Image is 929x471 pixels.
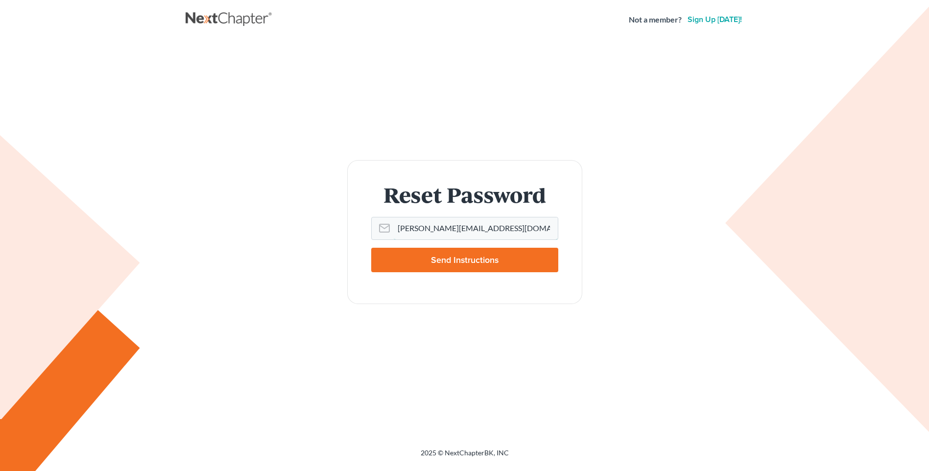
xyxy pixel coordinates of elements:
input: Email Address [394,217,558,239]
strong: Not a member? [629,14,682,25]
a: Sign up [DATE]! [686,16,744,24]
input: Send Instructions [371,248,558,272]
div: 2025 © NextChapterBK, INC [186,448,744,466]
h1: Reset Password [371,184,558,205]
